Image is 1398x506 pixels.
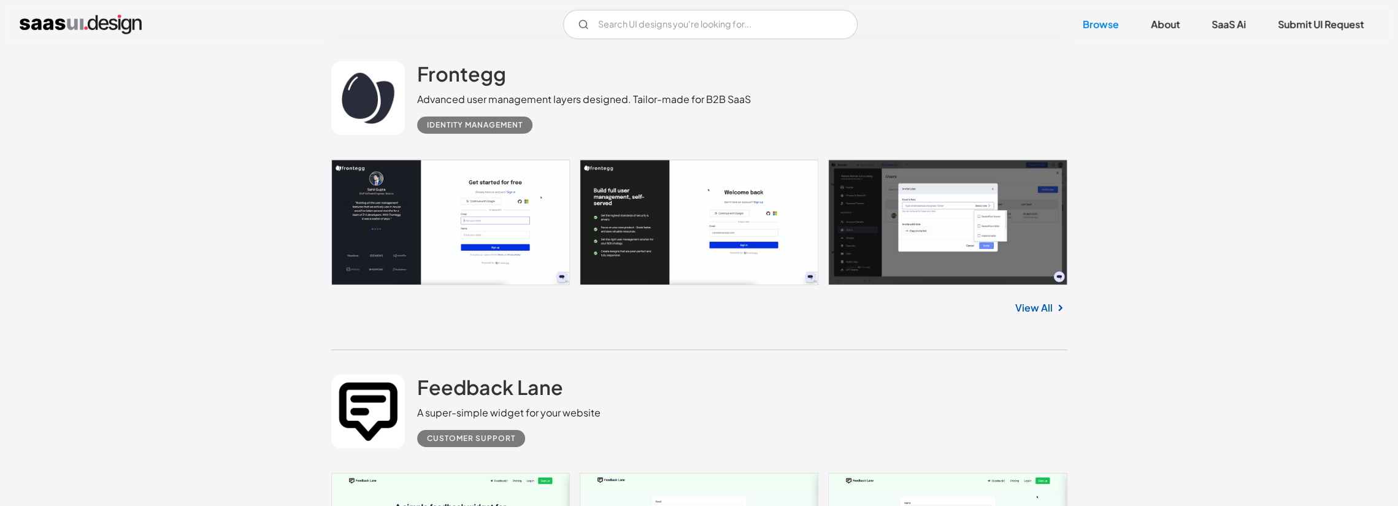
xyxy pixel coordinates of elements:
a: View All [1015,301,1053,315]
div: Advanced user management layers designed. Tailor-made for B2B SaaS [417,92,751,107]
a: Frontegg [417,61,506,92]
form: Email Form [563,10,858,39]
input: Search UI designs you're looking for... [563,10,858,39]
a: Browse [1068,11,1134,38]
div: Customer Support [427,431,515,446]
a: SaaS Ai [1197,11,1261,38]
a: Submit UI Request [1263,11,1378,38]
a: home [20,15,142,34]
h2: Frontegg [417,61,506,86]
h2: Feedback Lane [417,375,563,399]
div: A super-simple widget for your website [417,405,601,420]
a: About [1136,11,1194,38]
div: Identity Management [427,118,523,132]
a: Feedback Lane [417,375,563,405]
